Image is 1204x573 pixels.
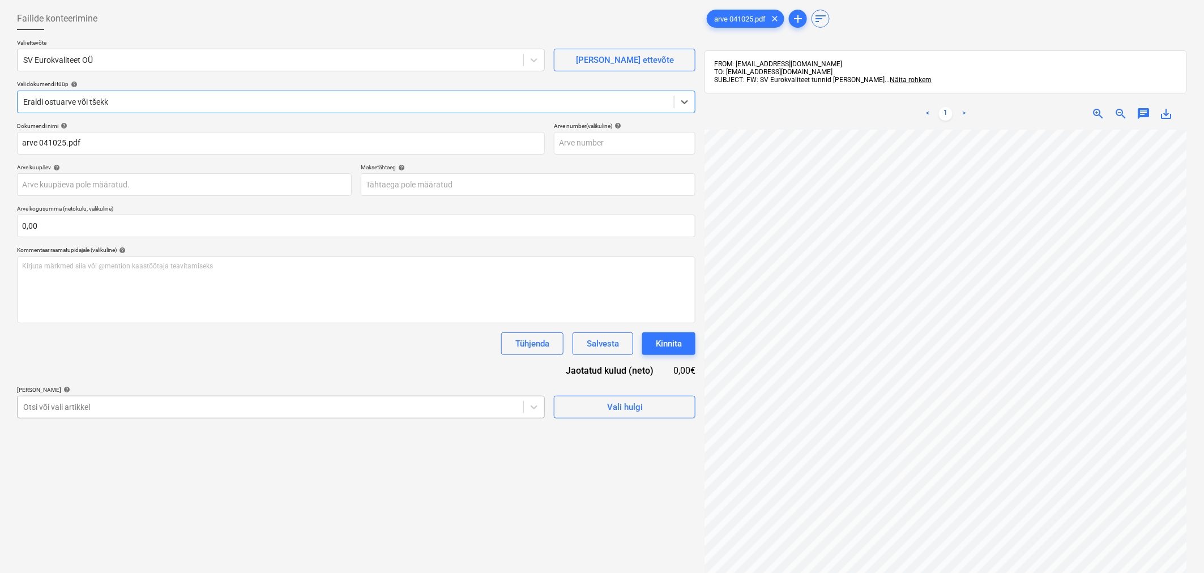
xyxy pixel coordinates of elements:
[61,386,70,393] span: help
[17,215,695,237] input: Arve kogusumma (netokulu, valikuline)
[1092,107,1105,121] span: zoom_in
[587,336,619,351] div: Salvesta
[1147,519,1204,573] iframe: Chat Widget
[17,12,97,25] span: Failide konteerimine
[768,12,782,25] span: clear
[707,15,772,23] span: arve 041025.pdf
[554,122,695,130] div: Arve number (valikuline)
[707,10,784,28] div: arve 041025.pdf
[957,107,971,121] a: Next page
[69,81,78,88] span: help
[714,76,885,84] span: SUBJECT: FW: SV Eurokvaliteet tunnid [PERSON_NAME]
[714,60,842,68] span: FROM: [EMAIL_ADDRESS][DOMAIN_NAME]
[396,164,405,171] span: help
[554,132,695,155] input: Arve number
[17,122,545,130] div: Dokumendi nimi
[17,80,695,88] div: Vali dokumendi tüüp
[1137,107,1151,121] span: chat
[642,332,695,355] button: Kinnita
[361,173,695,196] input: Tähtaega pole määratud
[921,107,934,121] a: Previous page
[17,246,695,254] div: Kommentaar raamatupidajale (valikuline)
[885,76,932,84] span: ...
[714,68,832,76] span: TO: [EMAIL_ADDRESS][DOMAIN_NAME]
[17,386,545,394] div: [PERSON_NAME]
[58,122,67,129] span: help
[515,336,549,351] div: Tühjenda
[17,173,352,196] input: Arve kuupäeva pole määratud.
[939,107,953,121] a: Page 1 is your current page
[51,164,60,171] span: help
[612,122,621,129] span: help
[672,364,696,377] div: 0,00€
[548,364,672,377] div: Jaotatud kulud (neto)
[576,53,674,67] div: [PERSON_NAME] ettevõte
[17,132,545,155] input: Dokumendi nimi
[501,332,563,355] button: Tühjenda
[554,49,695,71] button: [PERSON_NAME] ettevõte
[117,247,126,254] span: help
[1160,107,1173,121] span: save_alt
[1115,107,1128,121] span: zoom_out
[361,164,695,171] div: Maksetähtaeg
[17,164,352,171] div: Arve kuupäev
[607,400,643,414] div: Vali hulgi
[17,205,695,215] p: Arve kogusumma (netokulu, valikuline)
[656,336,682,351] div: Kinnita
[814,12,827,25] span: sort
[17,39,545,49] p: Vali ettevõte
[791,12,805,25] span: add
[573,332,633,355] button: Salvesta
[554,396,695,418] button: Vali hulgi
[890,76,932,84] span: Näita rohkem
